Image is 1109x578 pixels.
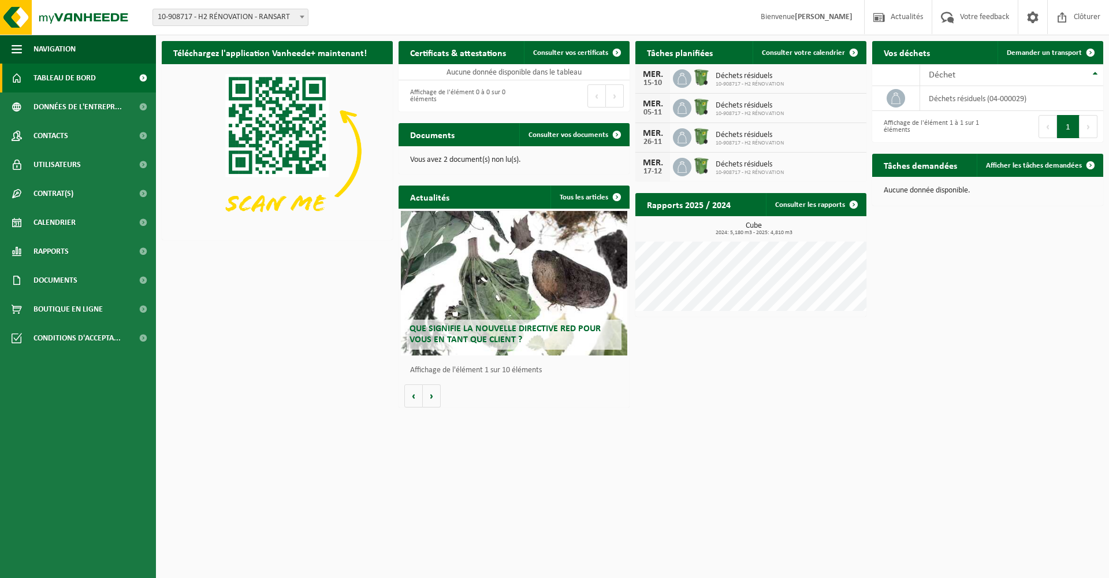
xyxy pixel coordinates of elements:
[641,168,664,176] div: 17-12
[635,193,742,216] h2: Rapports 2025 / 2024
[716,72,784,81] span: Déchets résiduels
[716,110,784,117] span: 10-908717 - H2 RÉNOVATION
[878,114,982,139] div: Affichage de l'élément 1 à 1 sur 1 éléments
[716,131,784,140] span: Déchets résiduels
[399,41,518,64] h2: Certificats & attestations
[641,70,664,79] div: MER.
[423,384,441,407] button: Volgende
[716,160,784,169] span: Déchets résiduels
[162,41,378,64] h2: Téléchargez l'application Vanheede+ maintenant!
[401,211,627,355] a: Que signifie la nouvelle directive RED pour vous en tant que client ?
[410,324,601,344] span: Que signifie la nouvelle directive RED pour vous en tant que client ?
[1039,115,1057,138] button: Previous
[641,109,664,117] div: 05-11
[920,86,1103,111] td: déchets résiduels (04-000029)
[404,384,423,407] button: Vorige
[162,64,393,238] img: Download de VHEPlus App
[529,131,608,139] span: Consulter vos documents
[1007,49,1082,57] span: Demander un transport
[399,186,461,208] h2: Actualités
[986,162,1082,169] span: Afficher les tâches demandées
[587,84,606,108] button: Previous
[884,187,1092,195] p: Aucune donnée disponible.
[524,41,628,64] a: Consulter vos certificats
[34,237,69,266] span: Rapports
[998,41,1102,64] a: Demander un transport
[1080,115,1097,138] button: Next
[766,193,865,216] a: Consulter les rapports
[404,83,508,109] div: Affichage de l'élément 0 à 0 sur 0 éléments
[641,222,866,236] h3: Cube
[519,123,628,146] a: Consulter vos documents
[691,97,711,117] img: WB-0370-HPE-GN-50
[34,121,68,150] span: Contacts
[152,9,308,26] span: 10-908717 - H2 RÉNOVATION - RANSART
[153,9,308,25] span: 10-908717 - H2 RÉNOVATION - RANSART
[641,99,664,109] div: MER.
[34,64,96,92] span: Tableau de bord
[929,71,955,80] span: Déchet
[641,138,664,146] div: 26-11
[34,35,76,64] span: Navigation
[716,81,784,88] span: 10-908717 - H2 RÉNOVATION
[691,68,711,87] img: WB-0370-HPE-GN-50
[635,41,724,64] h2: Tâches planifiées
[872,154,969,176] h2: Tâches demandées
[762,49,845,57] span: Consulter votre calendrier
[399,123,466,146] h2: Documents
[977,154,1102,177] a: Afficher les tâches demandées
[872,41,941,64] h2: Vos déchets
[795,13,853,21] strong: [PERSON_NAME]
[410,156,618,164] p: Vous avez 2 document(s) non lu(s).
[716,140,784,147] span: 10-908717 - H2 RÉNOVATION
[550,186,628,209] a: Tous les articles
[533,49,608,57] span: Consulter vos certificats
[34,295,103,324] span: Boutique en ligne
[641,129,664,138] div: MER.
[34,179,73,208] span: Contrat(s)
[399,64,630,80] td: Aucune donnée disponible dans le tableau
[691,127,711,146] img: WB-0370-HPE-GN-50
[34,150,81,179] span: Utilisateurs
[34,266,77,295] span: Documents
[753,41,865,64] a: Consulter votre calendrier
[410,366,624,375] p: Affichage de l'élément 1 sur 10 éléments
[691,156,711,176] img: WB-0370-HPE-GN-50
[34,92,122,121] span: Données de l'entrepr...
[606,84,624,108] button: Next
[641,79,664,87] div: 15-10
[641,230,866,236] span: 2024: 5,180 m3 - 2025: 4,810 m3
[716,101,784,110] span: Déchets résiduels
[716,169,784,176] span: 10-908717 - H2 RÉNOVATION
[34,208,76,237] span: Calendrier
[641,158,664,168] div: MER.
[1057,115,1080,138] button: 1
[34,324,121,353] span: Conditions d'accepta...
